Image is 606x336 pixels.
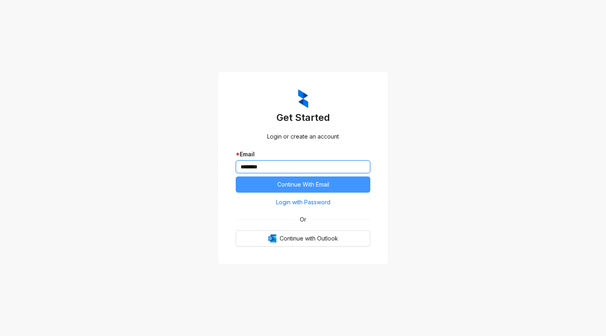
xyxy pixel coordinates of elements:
h3: Get Started [236,111,370,124]
span: Or [294,215,312,224]
button: OutlookContinue with Outlook [236,230,370,247]
button: Login with Password [236,196,370,209]
div: Login or create an account [236,132,370,141]
img: Outlook [268,234,276,243]
div: Email [236,150,370,159]
button: Continue With Email [236,176,370,193]
span: Continue with Outlook [280,234,338,243]
img: ZumaIcon [298,89,308,108]
span: Login with Password [276,198,330,207]
span: Continue With Email [277,180,329,189]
